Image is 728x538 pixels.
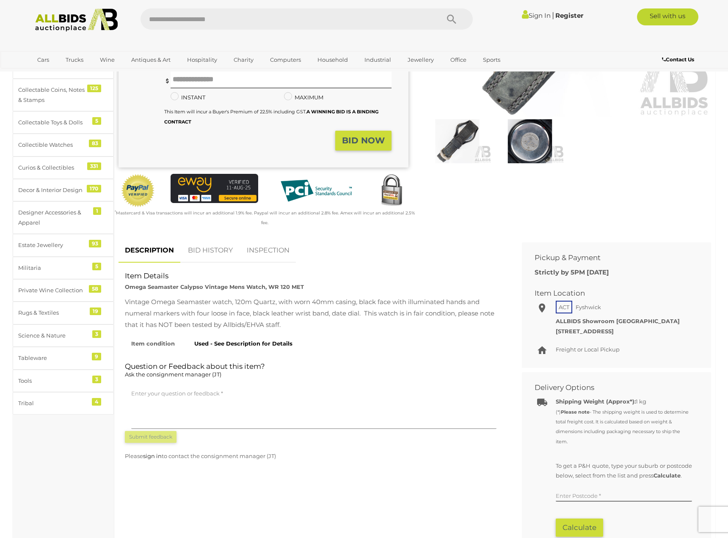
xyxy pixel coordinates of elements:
a: Computers [265,53,306,67]
a: Collectable Coins, Notes & Stamps 125 [13,79,114,111]
div: Curios & Collectibles [18,163,88,173]
div: Collectable Coins, Notes & Stamps [18,85,88,105]
div: Rugs & Textiles [18,308,88,318]
a: BID HISTORY [182,238,239,263]
p: To get a P&H quote, type your suburb or postcode below, select from the list and press . [556,461,692,481]
div: Private Wine Collection [18,285,88,295]
a: Jewellery [402,53,439,67]
div: Collectable Toys & Dolls [18,118,88,127]
a: Industrial [359,53,397,67]
strong: ALLBIDS Showroom [GEOGRAPHIC_DATA] [556,318,680,324]
div: Tribal [18,398,88,408]
img: Official PayPal Seal [121,174,155,208]
strong: BID NOW [342,135,385,145]
div: 4 [92,398,101,406]
div: 93 [89,240,101,247]
a: Tribal 4 [13,392,114,414]
a: [GEOGRAPHIC_DATA] [32,67,103,81]
a: Antiques & Art [126,53,176,67]
span: | [552,11,554,20]
b: Contact Us [662,56,694,63]
div: 19 [90,307,101,315]
div: Tools [18,376,88,386]
div: Estate Jewellery [18,240,88,250]
div: 1 [93,207,101,215]
button: BID NOW [335,131,392,151]
div: Min $515 [397,73,426,101]
div: Collectible Watches [18,140,88,150]
b: A WINNING BID IS A BINDING CONTRACT [164,109,378,124]
img: Allbids.com.au [30,8,122,32]
span: Ask the consignment manager (JT) [125,371,221,378]
a: Science & Nature 3 [13,324,114,347]
div: 3 [92,376,101,383]
a: sign in [143,453,162,459]
a: DESCRIPTION [119,238,180,263]
b: Strictly by 5PM [DATE] [535,268,609,276]
a: Household [312,53,353,67]
button: Calculate [556,519,603,537]
a: Militaria 5 [13,257,114,279]
h2: Question or Feedback about this item? [125,362,503,380]
div: 83 [89,140,101,147]
a: Collectible Watches 83 [13,134,114,156]
button: Search [430,8,473,30]
h2: Item Location [535,289,686,297]
strong: [STREET_ADDRESS] [556,328,614,335]
strong: Item condition [131,340,175,347]
a: Sell with us [637,8,698,25]
a: Sign In [522,11,551,19]
strong: Shipping Weight (Approx*): [556,398,636,405]
a: Tableware 9 [13,347,114,369]
div: Tableware [18,353,88,363]
div: 58 [89,285,101,293]
div: 9 [92,353,101,360]
a: Contact Us [662,55,696,64]
h2: Item Details [125,272,503,280]
img: Omega Seamaster Calypso Vintage Mens Watch, WR 120 MET [423,119,491,163]
img: Secured by Rapid SSL [375,174,408,208]
strong: Used - See Description for Details [194,340,292,347]
div: 331 [87,162,101,170]
p: Please to contact the consignment manager (JT) [125,451,503,461]
a: INSPECTION [240,238,296,263]
div: Militaria [18,263,88,273]
a: Register [555,11,583,19]
a: Hospitality [182,53,223,67]
h2: Delivery Options [535,384,686,392]
strong: Please note [561,409,590,415]
b: Calculate [654,472,681,479]
a: Tools 3 [13,370,114,392]
a: Curios & Collectibles 331 [13,156,114,179]
a: Collectable Toys & Dolls 5 [13,111,114,134]
strong: Omega Seamaster Calypso Vintage Mens Watch, WR 120 MET [125,283,304,290]
h2: Pickup & Payment [535,254,686,262]
img: eWAY Payment Gateway [171,174,258,203]
small: (*) - The shipping weight is used to determine total freight cost. It is calculated based on weig... [556,409,689,445]
img: PCI DSS compliant [274,174,358,208]
div: Vintage Omega Seamaster watch, 120m Quartz, with worn 40mm casing, black face with illuminated ha... [125,296,503,330]
a: Rugs & Textiles 19 [13,302,114,324]
div: 1 kg [556,397,692,446]
div: Designer Accessories & Apparel [18,208,88,228]
div: 170 [87,185,101,192]
div: Science & Nature [18,331,88,340]
label: MAXIMUM [284,93,323,102]
a: Decor & Interior Design 170 [13,179,114,201]
small: Mastercard & Visa transactions will incur an additional 1.9% fee. Paypal will incur an additional... [115,210,415,225]
span: Freight or Local Pickup [556,346,620,353]
a: Wine [94,53,120,67]
div: Decor & Interior Design [18,185,88,195]
span: Fyshwick [574,302,603,313]
a: Office [445,53,472,67]
a: Private Wine Collection 58 [13,279,114,302]
img: Omega Seamaster Calypso Vintage Mens Watch, WR 120 MET [496,119,564,163]
div: 125 [87,85,101,92]
span: ACT [556,301,572,313]
a: Charity [228,53,259,67]
div: 5 [92,263,101,270]
div: 3 [92,330,101,338]
div: 5 [92,117,101,125]
a: Designer Accessories & Apparel 1 [13,201,114,234]
label: INSTANT [171,93,205,102]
